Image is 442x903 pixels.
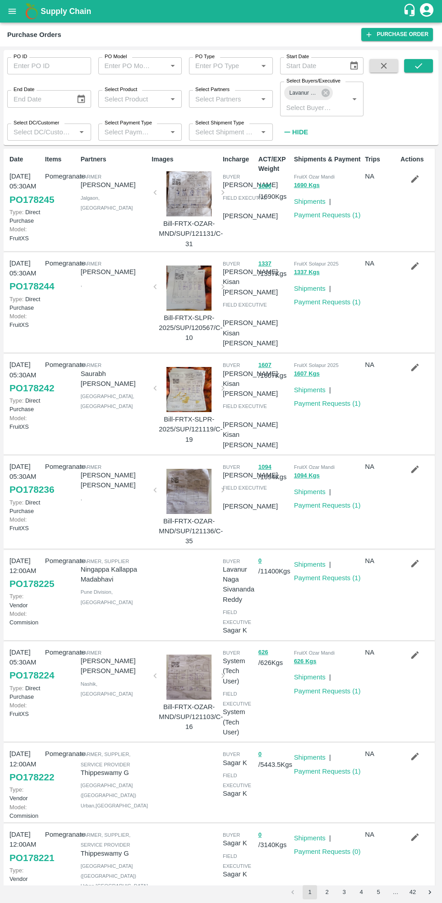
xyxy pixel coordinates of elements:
p: Pomegranate [45,749,77,759]
b: Supply Chain [41,7,91,16]
p: Vendor [9,866,41,883]
a: PO178225 [9,576,54,592]
p: / 626 Kgs [258,647,290,668]
label: PO Type [195,53,215,60]
a: PO178242 [9,380,54,396]
p: Bill-FRTX-OZAR-MND/SUP/121103/C-16 [159,702,219,732]
a: Payment Requests (1) [294,298,361,306]
p: Sagar K [223,625,255,635]
span: [GEOGRAPHIC_DATA] ([GEOGRAPHIC_DATA]) Urban , [GEOGRAPHIC_DATA] [81,863,148,889]
span: field executive [223,195,267,201]
div: | [326,556,331,569]
button: 1337 Kgs [294,267,320,278]
a: PO178221 [9,850,54,866]
p: [PERSON_NAME] [223,211,278,221]
button: 1690 [258,181,272,192]
p: Date [9,155,41,164]
p: FruitXS [9,414,41,431]
button: open drawer [2,1,23,22]
div: Purchase Orders [7,29,61,41]
p: NA [365,749,397,759]
a: Shipments [294,488,326,495]
input: End Date [7,90,69,107]
span: Model: [9,313,27,320]
span: FruitX Solapur 2025 [294,261,339,266]
p: Direct Purchase [9,295,41,312]
button: 626 [258,647,268,658]
p: Pomegranate [45,360,77,370]
input: Enter PO Type [192,60,244,72]
p: FruitXS [9,701,41,718]
span: field executive [223,853,251,869]
p: [PERSON_NAME] [PERSON_NAME] [81,656,148,676]
span: Type: [9,593,23,600]
a: Shipments [294,386,326,394]
button: Go to page 2 [320,885,334,899]
p: [PERSON_NAME] [81,267,148,277]
p: Lavanur Naga Sivananda Reddy [223,564,255,605]
p: [DATE] 12:00AM [9,830,41,850]
a: Payment Requests (1) [294,768,361,775]
p: Bill-FRTX-OZAR-MND/SUP/121131/C-31 [159,219,219,249]
p: Sagar K [223,838,255,848]
span: field executive [223,773,251,788]
button: Open [349,93,360,105]
p: [PERSON_NAME] [PERSON_NAME] [81,470,148,490]
p: Ningappa Kallappa Madabhavi [81,564,148,585]
span: Farmer [81,261,101,266]
span: Type: [9,499,23,506]
p: ACT/EXP Weight [258,155,290,174]
p: [PERSON_NAME] Kisan [PERSON_NAME] [223,369,278,399]
input: Start Date [280,57,342,74]
button: 1094 [258,462,272,472]
a: Purchase Order [361,28,433,41]
p: / 5443.5 Kgs [258,749,290,770]
span: buyer [223,832,240,838]
p: [PERSON_NAME] [223,470,278,480]
input: Select DC/Customer [10,126,74,138]
p: FruitXS [9,225,41,242]
p: Pomegranate [45,462,77,472]
p: Images [152,155,219,164]
div: | [326,280,331,293]
input: Select Shipment Type [192,126,255,138]
p: Pomegranate [45,647,77,657]
a: PO178236 [9,481,54,498]
button: Choose date [345,57,363,74]
p: Trips [365,155,397,164]
span: Lavanur Naga Sivananda Reddy [284,88,324,98]
p: Saurabh [PERSON_NAME] [81,369,148,389]
p: Items [45,155,77,164]
button: Go to next page [423,885,437,899]
p: [PERSON_NAME] Kisan [PERSON_NAME] [223,318,278,348]
span: Farmer, Supplier, Service Provider [81,752,131,767]
div: Lavanur Naga Sivananda Reddy [284,86,333,100]
button: 1337 [258,259,272,269]
span: Type: [9,786,23,793]
span: Model: [9,226,27,233]
span: buyer [223,650,240,655]
div: | [326,669,331,682]
span: Farmer, Supplier [81,559,129,564]
p: Thippeswamy G [81,848,148,858]
p: [DATE] 05:30AM [9,647,41,668]
button: page 1 [303,885,317,899]
p: Vendor [9,592,41,609]
button: 1094 Kgs [294,471,320,481]
span: [GEOGRAPHIC_DATA] , [GEOGRAPHIC_DATA] [81,394,134,409]
div: | [326,193,331,206]
a: Payment Requests (0) [294,848,361,855]
p: Bill-FRTX-SLPR-2025/SUP/120567/C-10 [159,313,219,343]
p: Sagar K [223,869,255,879]
label: Select Partners [195,86,230,93]
p: / 3140 Kgs [258,830,290,850]
p: [DATE] 05:30AM [9,360,41,380]
span: Pune Division , [GEOGRAPHIC_DATA] [81,589,133,605]
p: FruitXS [9,312,41,329]
button: 1690 Kgs [294,180,320,191]
label: Select Shipment Type [195,119,244,127]
button: Go to page 3 [337,885,351,899]
div: account of current user [419,2,435,21]
a: Shipments [294,834,326,842]
a: Shipments [294,561,326,568]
